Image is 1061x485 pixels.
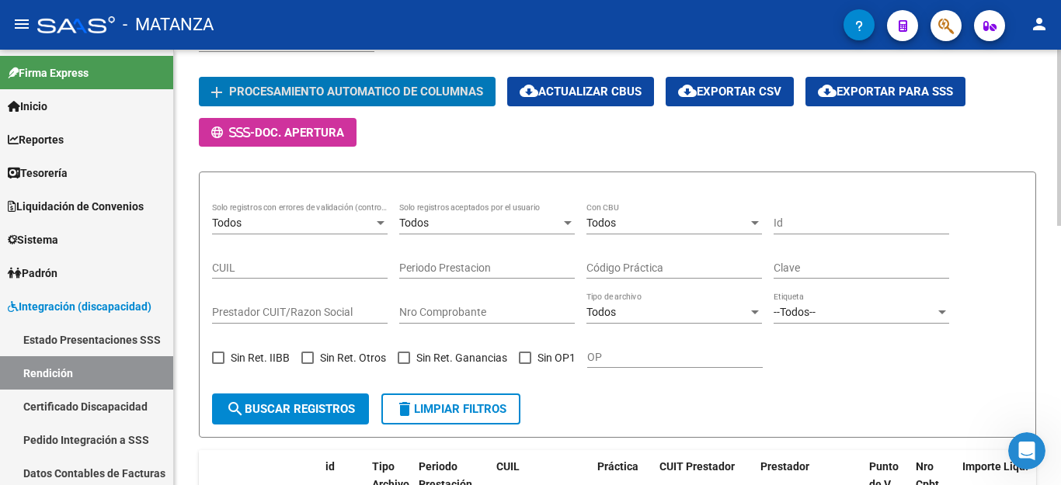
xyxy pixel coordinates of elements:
[212,217,242,229] span: Todos
[1008,432,1045,469] iframe: Intercom live chat
[805,77,965,106] button: Exportar para SSS
[207,381,258,392] span: Mensajes
[8,131,64,148] span: Reportes
[31,163,280,189] p: Necesitás ayuda?
[229,85,483,99] span: Procesamiento automatico de columnas
[666,77,794,106] button: Exportar CSV
[226,400,245,418] mat-icon: search
[395,402,506,416] span: Limpiar filtros
[155,342,311,404] button: Mensajes
[8,265,57,282] span: Padrón
[325,460,335,473] span: id
[211,126,255,140] span: -
[12,15,31,33] mat-icon: menu
[774,306,816,318] span: --Todos--
[199,77,496,106] button: Procesamiento automatico de columnas
[255,126,344,140] span: Doc. Apertura
[818,85,953,99] span: Exportar para SSS
[507,77,654,106] button: Actualizar CBUs
[760,460,809,473] span: Prestador
[962,460,1028,473] span: Importe Liqu.
[8,231,58,248] span: Sistema
[520,81,538,100] mat-icon: cloud_download
[16,209,295,251] div: Envíanos un mensaje
[416,348,507,367] span: Sin Ret. Ganancias
[320,348,386,367] span: Sin Ret. Otros
[818,81,837,100] mat-icon: cloud_download
[678,81,697,100] mat-icon: cloud_download
[61,381,95,392] span: Inicio
[231,348,290,367] span: Sin Ret. IIBB
[381,393,520,424] button: Limpiar filtros
[1030,15,1049,33] mat-icon: person
[8,165,68,182] span: Tesorería
[8,198,144,215] span: Liquidación de Convenios
[226,402,355,416] span: Buscar registros
[586,306,616,318] span: Todos
[537,348,576,367] span: Sin OP1
[31,110,280,163] p: Hola! [PERSON_NAME]
[496,460,520,473] span: CUIL
[8,298,151,315] span: Integración (discapacidad)
[659,460,735,473] span: CUIT Prestador
[399,217,429,229] span: Todos
[520,85,642,99] span: Actualizar CBUs
[586,217,616,229] span: Todos
[8,64,89,81] span: Firma Express
[8,98,47,115] span: Inicio
[207,83,226,102] mat-icon: add
[678,85,781,99] span: Exportar CSV
[597,460,638,473] span: Práctica
[32,222,259,238] div: Envíanos un mensaje
[267,25,295,53] div: Cerrar
[212,393,369,424] button: Buscar registros
[123,8,214,42] span: - MATANZA
[199,118,357,147] button: -Doc. Apertura
[395,400,414,418] mat-icon: delete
